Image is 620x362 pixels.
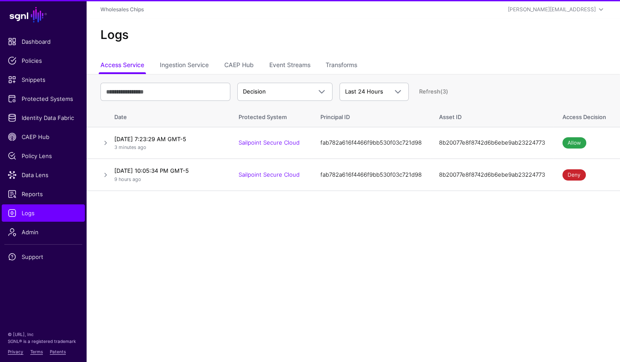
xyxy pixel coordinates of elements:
[8,331,79,338] p: © [URL], Inc
[312,159,430,191] td: fab782a616f4466f9bb530f03c721d98
[8,171,79,179] span: Data Lens
[8,133,79,141] span: CAEP Hub
[312,104,430,127] th: Principal ID
[430,104,554,127] th: Asset ID
[230,104,312,127] th: Protected System
[8,228,79,236] span: Admin
[8,152,79,160] span: Policy Lens
[2,147,85,165] a: Policy Lens
[239,139,300,146] a: Sailpoint Secure Cloud
[312,127,430,159] td: fab782a616f4466f9bb530f03c721d98
[8,75,79,84] span: Snippets
[562,169,586,181] span: Deny
[2,52,85,69] a: Policies
[8,190,79,198] span: Reports
[2,128,85,145] a: CAEP Hub
[2,223,85,241] a: Admin
[326,58,357,74] a: Transforms
[8,113,79,122] span: Identity Data Fabric
[8,338,79,345] p: SGNL® is a registered trademark
[419,88,448,95] a: Refresh (3)
[430,159,554,191] td: 8b20077e8f8742d6b6ebe9ab23224773
[114,167,221,175] h4: [DATE] 10:05:34 PM GMT-5
[30,349,43,354] a: Terms
[2,109,85,126] a: Identity Data Fabric
[508,6,596,13] div: [PERSON_NAME][EMAIL_ADDRESS]
[8,56,79,65] span: Policies
[50,349,66,354] a: Patents
[430,127,554,159] td: 8b20077e8f8742d6b6ebe9ab23224773
[2,185,85,203] a: Reports
[8,209,79,217] span: Logs
[554,104,620,127] th: Access Decision
[2,166,85,184] a: Data Lens
[2,204,85,222] a: Logs
[243,88,266,95] span: Decision
[100,6,144,13] a: Wholesales Chips
[8,349,23,354] a: Privacy
[114,135,221,143] h4: [DATE] 7:23:29 AM GMT-5
[239,171,300,178] a: Sailpoint Secure Cloud
[2,71,85,88] a: Snippets
[224,58,254,74] a: CAEP Hub
[562,137,586,149] span: Allow
[160,58,209,74] a: Ingestion Service
[2,33,85,50] a: Dashboard
[345,88,383,95] span: Last 24 Hours
[8,94,79,103] span: Protected Systems
[114,176,221,183] p: 9 hours ago
[100,28,606,42] h2: Logs
[269,58,310,74] a: Event Streams
[5,5,81,24] a: SGNL
[100,58,144,74] a: Access Service
[2,90,85,107] a: Protected Systems
[8,37,79,46] span: Dashboard
[111,104,230,127] th: Date
[8,252,79,261] span: Support
[114,144,221,151] p: 3 minutes ago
